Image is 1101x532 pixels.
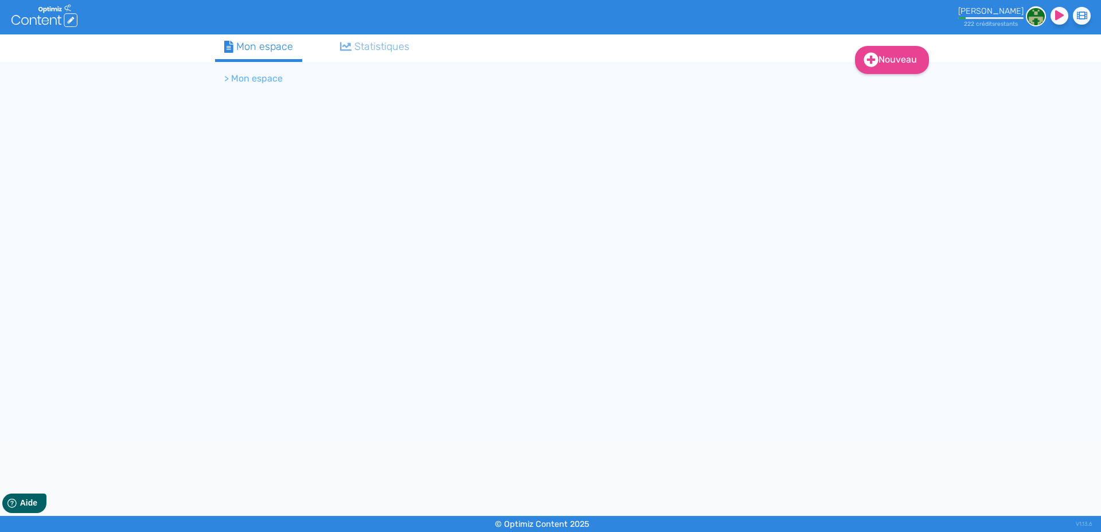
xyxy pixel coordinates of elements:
span: s [992,20,995,28]
div: Statistiques [340,39,410,55]
div: V1.13.6 [1076,516,1092,532]
small: 222 crédit restant [964,20,1018,28]
nav: breadcrumb [215,65,788,92]
div: Mon espace [224,39,293,55]
span: s [1015,20,1018,28]
small: © Optimiz Content 2025 [495,519,589,529]
a: Statistiques [331,34,419,59]
div: [PERSON_NAME] [958,6,1024,16]
a: Nouveau [855,46,929,74]
img: 6adefb463699458b3a7e00f487fb9d6a [1026,6,1046,26]
a: Mon espace [215,34,302,62]
li: > Mon espace [224,72,283,86]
